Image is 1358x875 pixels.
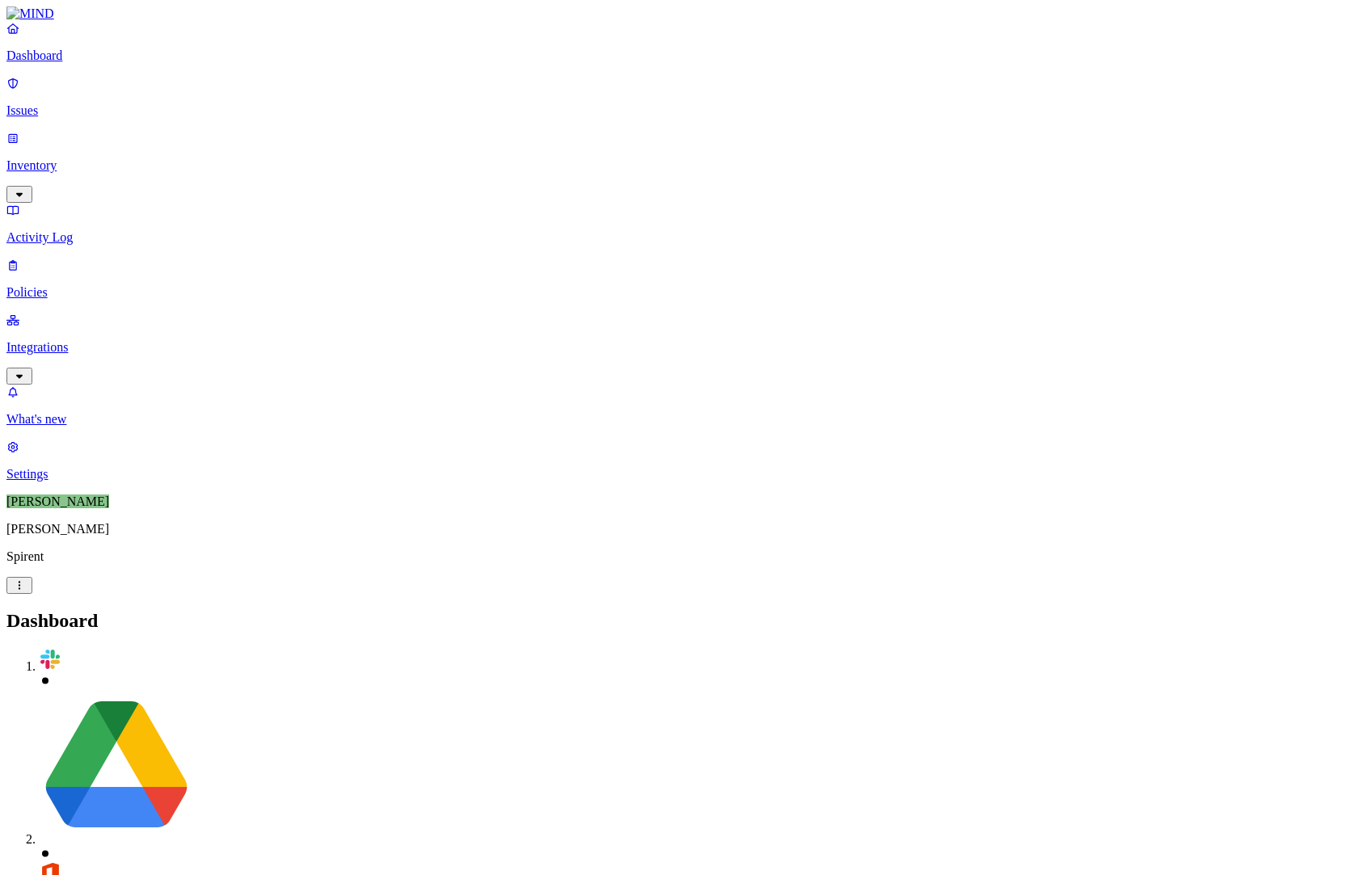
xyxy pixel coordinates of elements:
[6,285,1352,300] p: Policies
[6,103,1352,118] p: Issues
[39,648,61,671] img: svg%3e
[6,158,1352,173] p: Inventory
[39,688,194,843] img: svg%3e
[6,131,1352,200] a: Inventory
[6,258,1352,300] a: Policies
[6,48,1352,63] p: Dashboard
[6,230,1352,245] p: Activity Log
[6,385,1352,427] a: What's new
[6,203,1352,245] a: Activity Log
[6,6,54,21] img: MIND
[6,610,1352,632] h2: Dashboard
[6,6,1352,21] a: MIND
[6,467,1352,482] p: Settings
[6,494,109,508] span: [PERSON_NAME]
[6,21,1352,63] a: Dashboard
[6,522,1352,536] p: [PERSON_NAME]
[6,313,1352,382] a: Integrations
[6,440,1352,482] a: Settings
[6,549,1352,564] p: Spirent
[6,412,1352,427] p: What's new
[6,76,1352,118] a: Issues
[6,340,1352,355] p: Integrations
